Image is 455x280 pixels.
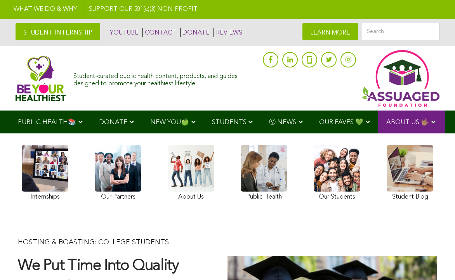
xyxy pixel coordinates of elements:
[73,69,259,88] div: Student-curated public health content, products, and guides designed to promote your healthiest l...
[362,23,439,40] input: Search
[386,119,429,126] span: ABOUT US 🤟🏽
[18,238,212,247] p: HOSTING & BOASTING: COLLEGE STUDENTS
[16,23,100,40] a: STUDENT INTERNSHIP
[319,119,363,126] span: OUR FAVES 💚
[142,28,176,37] a: CONTACT
[18,119,76,126] span: PUBLIC HEALTH📚
[302,23,358,40] a: LEARN MORE
[108,28,139,37] a: YOUTUBE
[6,111,449,133] div: Navigation Menu
[212,119,247,126] span: STUDENTS
[150,119,189,126] span: NEW YOU🍏
[416,243,455,280] iframe: Chat Widget
[180,28,210,37] a: DONATE
[269,119,296,126] span: Ⓥ NEWS
[214,28,242,37] a: REVIEWS
[362,50,439,107] img: Assuaged App
[99,119,127,126] span: DONATE
[307,56,312,64] img: glassdoor
[16,55,66,101] img: Assuaged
